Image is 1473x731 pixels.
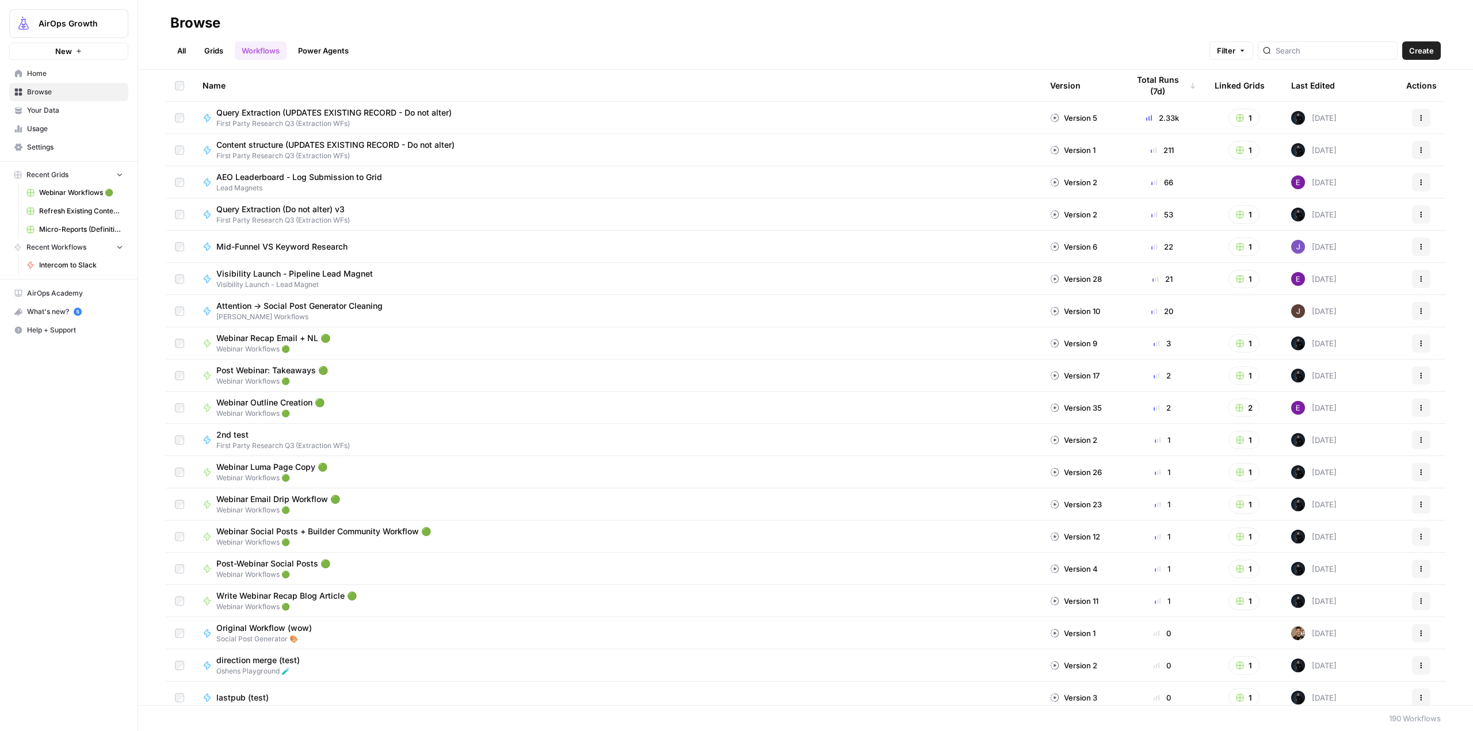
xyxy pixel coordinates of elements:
img: mae98n22be7w2flmvint2g1h8u9g [1291,336,1305,350]
a: Usage [9,120,128,138]
div: [DATE] [1291,143,1337,157]
button: 1 [1228,688,1260,707]
span: Visibility Launch - Lead Magnet [216,280,382,290]
span: Content structure (UPDATES EXISTING RECORD - Do not alter) [216,139,455,151]
span: Usage [27,124,123,134]
div: [DATE] [1291,272,1337,286]
div: 22 [1128,241,1196,252]
a: Settings [9,138,128,156]
div: Version 2 [1050,434,1097,446]
div: 1 [1128,466,1196,478]
div: 53 [1128,209,1196,220]
div: Version 1 [1050,627,1096,639]
a: Mid-Funnel VS Keyword Research [203,241,1032,252]
span: Webinar Luma Page Copy 🟢 [216,461,327,473]
a: AEO Leaderboard - Log Submission to GridLead Magnets [203,171,1032,193]
span: Webinar Workflows 🟢 [216,505,349,515]
span: Query Extraction (Do not alter) v3 [216,204,345,215]
a: 2nd testFirst Party Research Q3 (Extraction WFs) [203,429,1032,451]
span: Recent Grids [26,170,68,180]
button: 1 [1228,527,1260,546]
a: Workflows [235,41,287,60]
span: First Party Research Q3 (Extraction WFs) [216,118,461,129]
span: lastpub (test) [216,692,269,703]
a: Power Agents [291,41,356,60]
span: Webinar Workflows 🟢 [216,602,366,612]
div: 0 [1128,692,1196,703]
img: tb834r7wcu795hwbtepf06oxpmnl [1291,272,1305,286]
div: [DATE] [1291,111,1337,125]
div: 1 [1128,595,1196,607]
a: direction merge (test)Oshens Playground 🧪 [203,655,1032,676]
span: Webinar Workflows 🟢 [216,376,337,386]
div: [DATE] [1291,497,1337,511]
button: Recent Grids [9,166,128,183]
div: Version 1 [1050,144,1096,156]
div: Version 26 [1050,466,1102,478]
div: Version 5 [1050,112,1097,124]
button: 1 [1228,560,1260,578]
div: [DATE] [1291,465,1337,479]
div: [DATE] [1291,626,1337,640]
div: [DATE] [1291,659,1337,672]
div: What's new? [10,303,128,320]
img: mae98n22be7w2flmvint2g1h8u9g [1291,111,1305,125]
img: mae98n22be7w2flmvint2g1h8u9g [1291,208,1305,221]
div: [DATE] [1291,530,1337,544]
a: Intercom to Slack [21,256,128,274]
div: Linked Grids [1215,70,1265,101]
a: Micro-Reports (Definitions) [21,220,128,239]
div: Version 2 [1050,209,1097,220]
button: 1 [1228,238,1260,256]
div: [DATE] [1291,691,1337,705]
div: Version 23 [1050,499,1102,510]
button: 1 [1228,366,1260,385]
div: [DATE] [1291,336,1337,350]
div: Version 17 [1050,370,1100,381]
span: Original Workflow (wow) [216,622,312,634]
a: Refresh Existing Content (1) [21,202,128,220]
a: Post Webinar: Takeaways 🟢Webinar Workflows 🟢 [203,365,1032,386]
input: Search [1276,45,1392,56]
button: 1 [1228,463,1260,481]
a: 5 [74,308,82,316]
button: 1 [1228,109,1260,127]
a: Webinar Outline Creation 🟢Webinar Workflows 🟢 [203,397,1032,419]
span: AEO Leaderboard - Log Submission to Grid [216,171,382,183]
span: Lead Magnets [216,183,391,193]
img: ubsf4auoma5okdcylokeqxbo075l [1291,240,1305,254]
a: Webinar Luma Page Copy 🟢Webinar Workflows 🟢 [203,461,1032,483]
div: [DATE] [1291,175,1337,189]
div: 0 [1128,627,1196,639]
button: Help + Support [9,321,128,339]
button: 1 [1228,495,1260,514]
span: Webinar Social Posts + Builder Community Workflow 🟢 [216,526,431,537]
a: Webinar Recap Email + NL 🟢Webinar Workflows 🟢 [203,332,1032,354]
span: Webinar Workflows 🟢 [216,408,334,419]
span: Attention -> Social Post Generator Cleaning [216,300,383,312]
div: 2 [1128,402,1196,414]
button: 1 [1228,141,1260,159]
button: Create [1402,41,1441,60]
div: Last Edited [1291,70,1335,101]
span: Webinar Workflows 🟢 [216,344,339,354]
img: mae98n22be7w2flmvint2g1h8u9g [1291,143,1305,157]
a: Webinar Social Posts + Builder Community Workflow 🟢Webinar Workflows 🟢 [203,526,1032,548]
img: mae98n22be7w2flmvint2g1h8u9g [1291,497,1305,511]
span: Recent Workflows [26,242,86,252]
div: 0 [1128,660,1196,671]
a: Visibility Launch - Pipeline Lead MagnetVisibility Launch - Lead Magnet [203,268,1032,290]
span: Help + Support [27,325,123,335]
span: Micro-Reports (Definitions) [39,224,123,235]
a: Post-Webinar Social Posts 🟢Webinar Workflows 🟢 [203,558,1032,580]
span: Webinar Workflows 🟢 [39,187,123,198]
span: Social Post Generator 🎨 [216,634,321,644]
div: [DATE] [1291,369,1337,382]
div: [DATE] [1291,304,1337,318]
div: 1 [1128,531,1196,542]
img: tb834r7wcu795hwbtepf06oxpmnl [1291,175,1305,189]
a: AirOps Academy [9,284,128,303]
span: Browse [27,87,123,97]
button: Filter [1209,41,1253,60]
span: Webinar Outline Creation 🟢 [216,397,325,408]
